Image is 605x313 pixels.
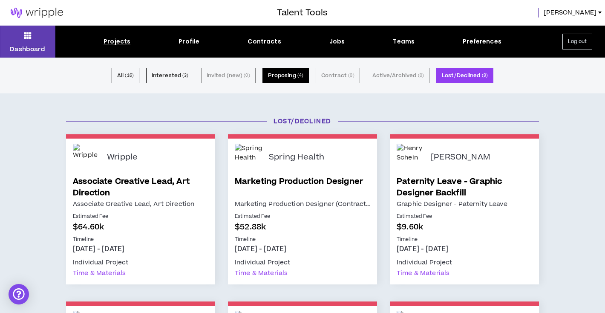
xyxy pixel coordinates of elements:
button: Proposing (4) [262,68,309,83]
h3: Talent Tools [277,6,328,19]
p: Estimated Fee [73,213,208,220]
div: Individual Project [397,257,452,268]
p: Timeline [235,236,370,243]
div: Preferences [463,37,501,46]
div: Teams [393,37,415,46]
img: Henry Schein [397,144,424,171]
small: ( 0 ) [348,72,354,79]
button: Interested (3) [146,68,194,83]
button: Active/Archived (0) [367,68,429,83]
p: Timeline [397,236,532,243]
p: [DATE] - [DATE] [235,244,370,254]
p: Estimated Fee [235,213,370,220]
div: Contracts [248,37,281,46]
small: ( 16 ) [125,72,134,79]
img: Spring Health [235,144,262,171]
button: All (16) [112,68,139,83]
span: [PERSON_NAME] [544,8,596,17]
button: Log out [562,34,592,49]
p: [DATE] - [DATE] [73,244,208,254]
p: Dashboard [10,45,45,54]
a: Paternity Leave - Graphic Designer Backfill [397,176,532,199]
p: $9.60k [397,221,532,233]
div: Open Intercom Messenger [9,284,29,304]
div: Jobs [329,37,345,46]
p: Wripple [107,153,137,162]
button: Lost/Declined (9) [436,68,493,83]
img: Wripple [73,144,101,171]
p: $52.88k [235,221,370,233]
p: [DATE] - [DATE] [397,244,532,254]
p: Estimated Fee [397,213,532,220]
div: Time & Materials [73,268,126,278]
p: [PERSON_NAME] [431,153,490,162]
p: Timeline [73,236,208,243]
div: Individual Project [73,257,129,268]
p: Associate Creative Lead, Art Direction [73,199,208,209]
div: Time & Materials [397,268,449,278]
small: ( 3 ) [182,72,188,79]
p: Graphic Designer - Paternity Leave [397,199,532,209]
button: Invited (new) (0) [201,68,256,83]
a: Associate Creative Lead, Art Direction [73,176,208,199]
small: ( 4 ) [297,72,303,79]
small: ( 0 ) [418,72,424,79]
div: Time & Materials [235,268,288,278]
small: ( 9 ) [482,72,488,79]
a: Marketing Production Designer [235,176,370,199]
div: Individual Project [235,257,291,268]
h3: Lost/Declined [60,117,545,126]
span: … [366,200,370,209]
button: Contract (0) [316,68,360,83]
small: ( 0 ) [244,72,250,79]
p: Marketing Production Designer (Contract [235,199,370,209]
div: Profile [179,37,199,46]
p: $64.60k [73,221,208,233]
p: Spring Health [269,153,324,162]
